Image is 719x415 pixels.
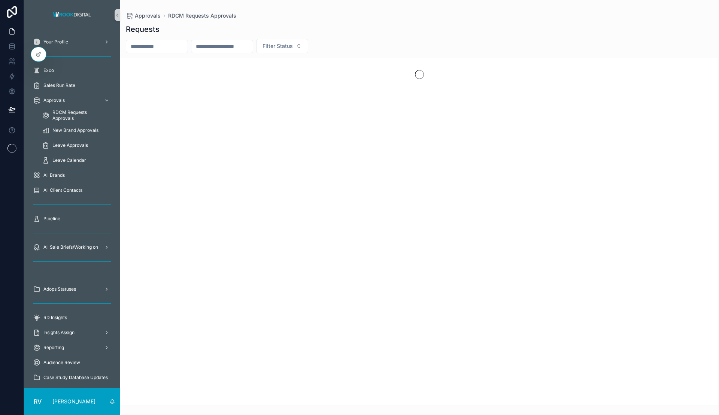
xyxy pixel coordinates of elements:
a: RDCM Requests Approvals [168,12,236,19]
span: RV [34,397,42,406]
span: Leave Approvals [52,142,88,148]
img: App logo [51,9,93,21]
span: Insights Assign [43,330,75,336]
h1: Requests [126,24,160,34]
span: Adops Statuses [43,286,76,292]
a: Approvals [28,94,115,107]
span: Your Profile [43,39,68,45]
span: All Client Contacts [43,187,82,193]
div: scrollable content [24,30,120,388]
a: Reporting [28,341,115,354]
a: Pipeline [28,212,115,225]
a: Insights Assign [28,326,115,339]
button: Select Button [256,39,308,53]
a: Approvals [126,12,161,19]
span: New Brand Approvals [52,127,98,133]
span: Case Study Database Updates [43,375,108,381]
span: RDCM Requests Approvals [52,109,108,121]
span: Audience Review [43,360,80,366]
p: [PERSON_NAME] [52,398,95,405]
span: Approvals [135,12,161,19]
a: RDCM Requests Approvals [37,109,115,122]
a: Audience Review [28,356,115,369]
a: All Client Contacts [28,184,115,197]
a: RD Insights [28,311,115,324]
span: Sales Run Rate [43,82,75,88]
span: Reporting [43,345,64,351]
span: Exco [43,67,54,73]
a: Adops Statuses [28,282,115,296]
a: New Brand Approvals [37,124,115,137]
a: Case Study Database Updates [28,371,115,384]
span: Pipeline [43,216,60,222]
span: All Brands [43,172,65,178]
a: Your Profile [28,35,115,49]
span: Approvals [43,97,65,103]
a: All Sale Briefs/Working on [28,240,115,254]
a: Sales Run Rate [28,79,115,92]
a: Exco [28,64,115,77]
span: All Sale Briefs/Working on [43,244,98,250]
span: Filter Status [263,42,293,50]
a: All Brands [28,169,115,182]
a: Leave Approvals [37,139,115,152]
span: Leave Calendar [52,157,86,163]
span: RD Insights [43,315,67,321]
a: Leave Calendar [37,154,115,167]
